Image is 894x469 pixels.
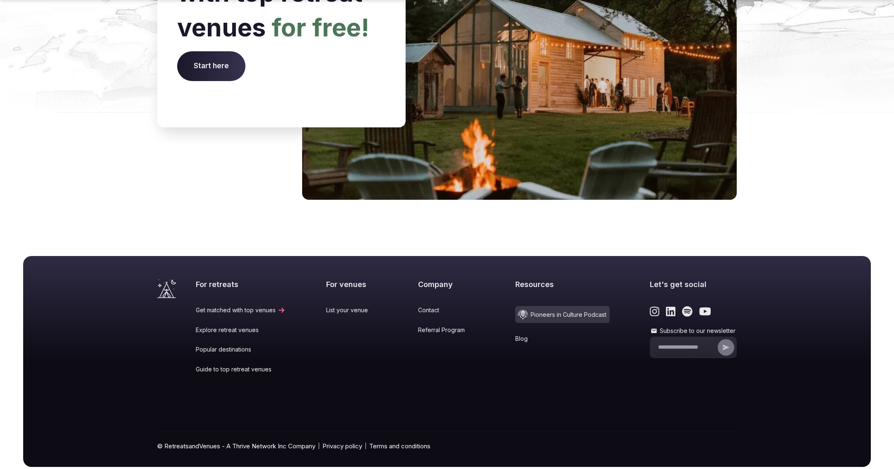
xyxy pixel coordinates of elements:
[418,279,475,290] h2: Company
[650,306,659,317] a: Link to the retreats and venues Instagram page
[650,279,737,290] h2: Let's get social
[196,365,286,373] a: Guide to top retreat venues
[369,442,430,450] a: Terms and conditions
[196,279,286,290] h2: For retreats
[515,335,610,343] a: Blog
[326,279,378,290] h2: For venues
[177,62,245,70] a: Start here
[666,306,675,317] a: Link to the retreats and venues LinkedIn page
[515,306,610,323] a: Pioneers in Culture Podcast
[699,306,711,317] a: Link to the retreats and venues Youtube page
[157,279,176,298] a: Visit the homepage
[177,51,245,81] span: Start here
[650,327,737,335] label: Subscribe to our newsletter
[196,326,286,334] a: Explore retreat venues
[418,306,475,314] a: Contact
[196,345,286,354] a: Popular destinations
[157,432,737,467] div: © RetreatsandVenues - A Thrive Network Inc Company
[272,12,369,42] span: for free!
[322,442,362,450] a: Privacy policy
[682,306,692,317] a: Link to the retreats and venues Spotify page
[515,279,610,290] h2: Resources
[326,306,378,314] a: List your venue
[196,306,286,314] a: Get matched with top venues
[418,326,475,334] a: Referral Program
